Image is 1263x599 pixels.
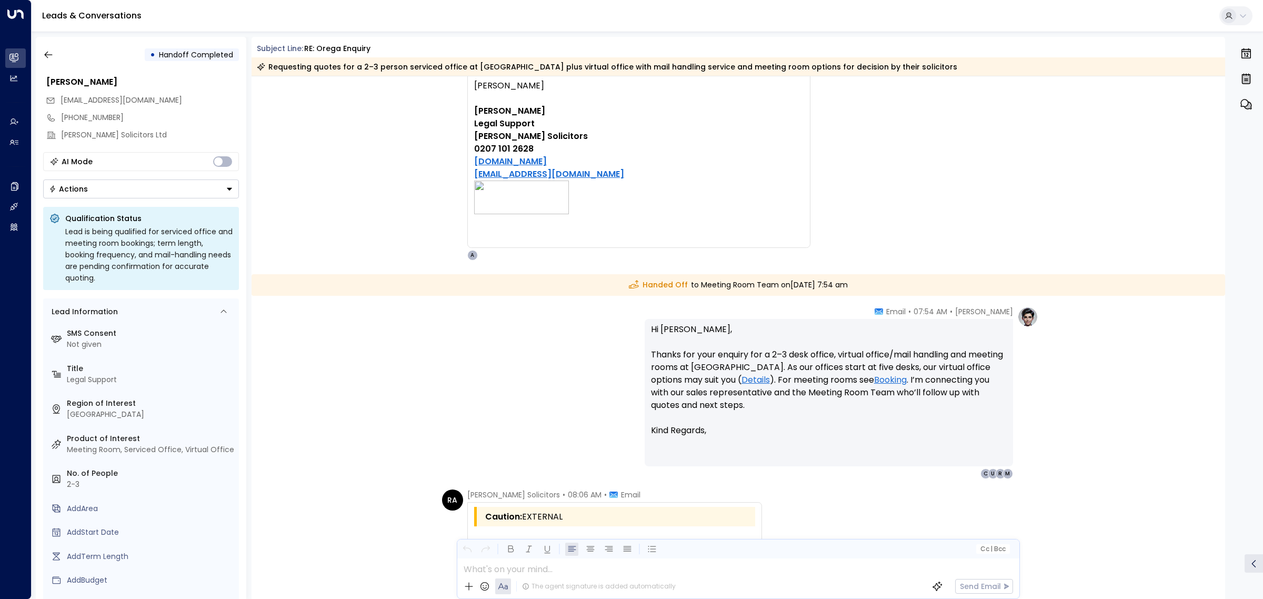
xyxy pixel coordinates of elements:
[474,155,547,168] a: [DOMAIN_NAME]
[651,323,1007,424] p: Hi [PERSON_NAME], Thanks for your enquiry for a 2–3 desk office, virtual office/mail handling and...
[67,398,235,409] label: Region of Interest
[474,168,624,181] a: [EMAIL_ADDRESS][DOMAIN_NAME]
[42,9,142,22] a: Leads & Conversations
[49,184,88,194] div: Actions
[460,543,474,556] button: Undo
[67,328,235,339] label: SMS Consent
[257,62,957,72] div: Requesting quotes for a 2–3 person serviced office at [GEOGRAPHIC_DATA] plus virtual office with ...
[257,43,303,54] span: Subject Line:
[442,490,463,511] div: RA
[467,490,560,500] span: [PERSON_NAME] Solicitors
[67,374,235,385] div: Legal Support
[874,374,907,386] a: Booking
[46,76,239,88] div: [PERSON_NAME]
[1003,468,1013,479] div: M
[61,129,239,141] div: [PERSON_NAME] Solicitors Ltd
[621,490,640,500] span: Email
[568,490,602,500] span: 08:06 AM
[67,433,235,444] label: Product of Interest
[988,468,998,479] div: U
[485,511,752,523] div: EXTERNAL
[67,551,235,562] div: AddTerm Length
[43,179,239,198] button: Actions
[474,143,534,155] span: 0207 101 2628
[474,130,588,143] span: [PERSON_NAME] Solicitors
[980,545,1005,553] span: Cc Bcc
[485,511,522,523] span: Caution:
[67,363,235,374] label: Title
[252,274,1226,296] div: to Meeting Room Team on [DATE] 7:54 am
[65,226,233,284] div: Lead is being qualified for serviced office and meeting room bookings; term length, booking frequ...
[629,279,688,291] span: Handed Off
[61,112,239,123] div: [PHONE_NUMBER]
[67,527,235,538] div: AddStart Date
[955,306,1013,317] span: [PERSON_NAME]
[914,306,947,317] span: 07:54 AM
[67,409,235,420] div: [GEOGRAPHIC_DATA]
[741,374,770,386] a: Details
[61,95,182,106] span: info@reenanderson.com
[1017,306,1038,327] img: profile-logo.png
[886,306,906,317] span: Email
[62,156,93,167] div: AI Mode
[474,79,544,92] span: [PERSON_NAME]
[159,49,233,60] span: Handoff Completed
[67,479,235,490] div: 2-3
[67,503,235,514] div: AddArea
[563,490,565,500] span: •
[990,545,993,553] span: |
[651,424,706,437] span: Kind Regards,
[474,117,535,130] span: Legal Support
[150,45,155,64] div: •
[67,444,235,455] div: Meeting Room, Serviced Office, Virtual Office
[908,306,911,317] span: •
[995,468,1006,479] div: R
[67,468,235,479] label: No. of People
[61,95,182,105] span: [EMAIL_ADDRESS][DOMAIN_NAME]
[65,213,233,224] p: Qualification Status
[976,544,1009,554] button: Cc|Bcc
[474,105,545,117] span: [PERSON_NAME]
[67,575,235,586] div: AddBudget
[43,179,239,198] div: Button group with a nested menu
[950,306,953,317] span: •
[479,543,492,556] button: Redo
[604,490,607,500] span: •
[48,306,118,317] div: Lead Information
[474,181,569,214] img: image001.png@01DC0863.450E6CB0
[467,250,478,261] div: A
[522,582,676,591] div: The agent signature is added automatically
[980,468,991,479] div: C
[304,43,370,54] div: RE: Orega Enquiry
[67,339,235,350] div: Not given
